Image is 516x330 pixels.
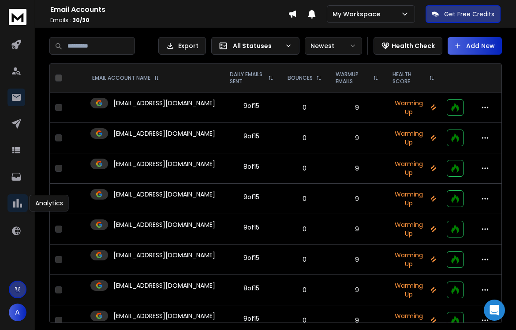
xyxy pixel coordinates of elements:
[243,162,259,171] div: 8 of 15
[393,71,426,85] p: HEALTH SCORE
[113,129,215,138] p: [EMAIL_ADDRESS][DOMAIN_NAME]
[72,16,90,24] span: 30 / 30
[391,281,436,299] p: Warming Up
[391,159,436,177] p: Warming Up
[230,71,265,85] p: DAILY EMAILS SENT
[243,314,259,323] div: 9 of 15
[391,311,436,329] p: Warming Up
[329,214,385,245] td: 9
[336,71,370,85] p: WARMUP EMAILS
[286,133,323,142] p: 0
[113,281,215,290] p: [EMAIL_ADDRESS][DOMAIN_NAME]
[305,37,362,55] button: Newest
[113,311,215,320] p: [EMAIL_ADDRESS][DOMAIN_NAME]
[392,41,435,50] p: Health Check
[329,184,385,214] td: 9
[233,41,281,50] p: All Statuses
[286,164,323,173] p: 0
[444,10,494,19] p: Get Free Credits
[113,159,215,168] p: [EMAIL_ADDRESS][DOMAIN_NAME]
[329,275,385,305] td: 9
[391,99,436,116] p: Warming Up
[113,251,215,260] p: [EMAIL_ADDRESS][DOMAIN_NAME]
[50,4,288,15] h1: Email Accounts
[329,245,385,275] td: 9
[243,284,259,293] div: 8 of 15
[288,74,313,82] p: BOUNCES
[50,17,288,24] p: Emails :
[426,5,501,23] button: Get Free Credits
[286,194,323,203] p: 0
[333,10,384,19] p: My Workspace
[286,255,323,264] p: 0
[113,190,215,199] p: [EMAIL_ADDRESS][DOMAIN_NAME]
[286,225,323,234] p: 0
[391,251,436,268] p: Warming Up
[92,74,159,82] div: EMAIL ACCOUNT NAME
[9,9,26,25] img: logo
[9,304,26,321] button: A
[158,37,206,55] button: Export
[113,99,215,108] p: [EMAIL_ADDRESS][DOMAIN_NAME]
[243,193,259,201] div: 9 of 15
[448,37,502,55] button: Add New
[391,190,436,208] p: Warming Up
[391,129,436,147] p: Warming Up
[329,93,385,123] td: 9
[30,195,69,211] div: Analytics
[286,286,323,294] p: 0
[391,220,436,238] p: Warming Up
[286,103,323,112] p: 0
[286,316,323,325] p: 0
[243,101,259,110] div: 9 of 15
[243,253,259,262] div: 9 of 15
[374,37,442,55] button: Health Check
[329,123,385,153] td: 9
[113,220,215,229] p: [EMAIL_ADDRESS][DOMAIN_NAME]
[329,153,385,184] td: 9
[243,132,259,141] div: 9 of 15
[484,300,505,321] div: Open Intercom Messenger
[243,223,259,232] div: 9 of 15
